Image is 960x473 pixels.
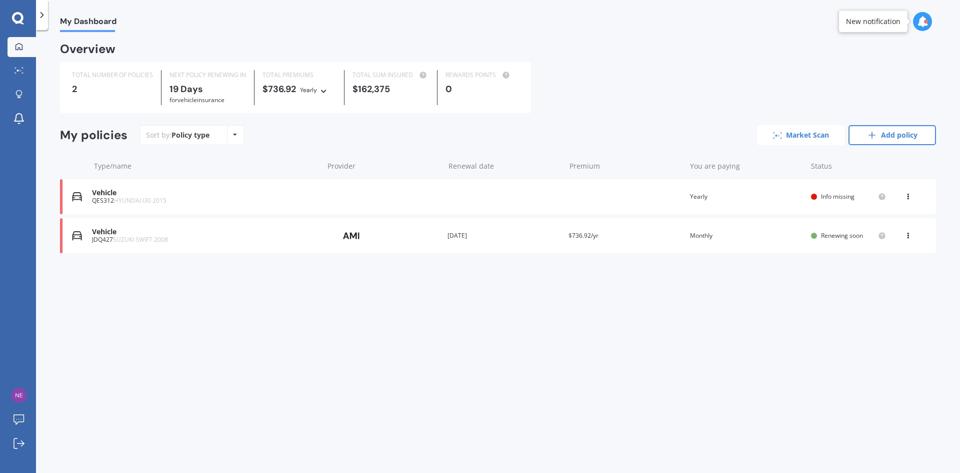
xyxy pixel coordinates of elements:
span: HYUNDAI I30 2015 [114,196,166,205]
div: You are paying [690,161,803,171]
div: Yearly [690,192,803,202]
div: Type/name [94,161,319,171]
div: Status [811,161,886,171]
div: Vehicle [92,189,318,197]
div: $736.92 [262,84,336,95]
div: JDQ427 [92,236,318,243]
span: My Dashboard [60,17,116,30]
div: TOTAL SUM INSURED [352,70,429,80]
span: Renewing soon [821,231,863,240]
img: 35711c08981d1a9807f780302ce07dfd [11,388,26,403]
div: My policies [60,128,127,143]
div: New notification [846,17,900,27]
div: Yearly [300,85,317,95]
div: Premium [569,161,682,171]
span: Info missing [821,192,854,201]
a: Market Scan [757,125,844,145]
div: [DATE] [447,231,560,241]
div: Overview [60,44,115,54]
div: TOTAL PREMIUMS [262,70,336,80]
img: Vehicle [72,192,82,202]
div: Vehicle [92,228,318,236]
div: 2 [72,84,153,94]
div: Policy type [171,130,209,140]
div: Provider [327,161,440,171]
div: Monthly [690,231,803,241]
span: $736.92/yr [568,231,598,240]
img: AMI [326,226,376,245]
div: REWARDS POINTS [445,70,519,80]
div: QES312 [92,197,318,204]
img: Vehicle [72,231,82,241]
div: Sort by: [146,130,209,140]
span: SUZUKI SWIFT 2008 [113,235,168,244]
div: $162,375 [352,84,429,94]
a: Add policy [848,125,936,145]
div: 0 [445,84,519,94]
span: for Vehicle insurance [169,96,224,104]
div: Renewal date [448,161,561,171]
div: NEXT POLICY RENEWING IN [169,70,246,80]
div: TOTAL NUMBER OF POLICIES [72,70,153,80]
b: 19 Days [169,83,203,95]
